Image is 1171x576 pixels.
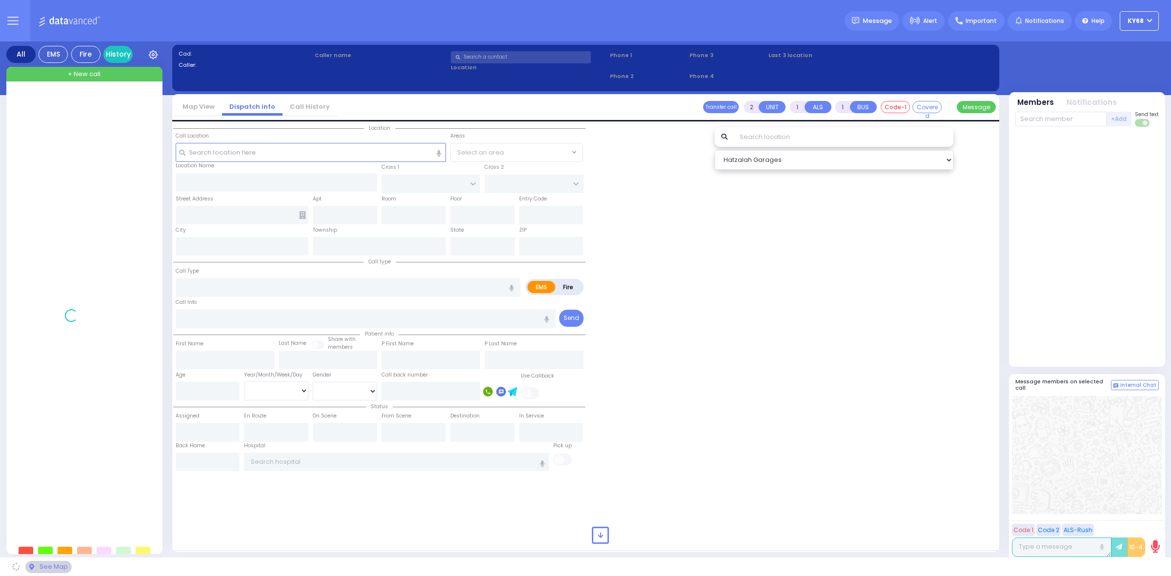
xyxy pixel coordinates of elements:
[179,50,312,58] label: Cad:
[1015,112,1107,126] input: Search member
[283,102,337,111] a: Call History
[382,412,411,420] label: From Scene
[279,339,306,347] label: Last Name
[450,132,465,140] label: Areas
[850,101,877,113] button: BUS
[382,340,414,348] label: P First Name
[363,258,396,265] span: Call type
[1091,17,1105,25] span: Help
[881,101,910,113] button: Code-1
[1062,524,1094,536] button: ALS-Rush
[313,226,337,234] label: Township
[244,442,265,450] label: Hospital
[768,51,880,60] label: Last 3 location
[1017,97,1054,108] button: Members
[176,195,213,203] label: Street Address
[912,101,942,113] button: Covered
[6,46,36,63] div: All
[176,442,205,450] label: Back Home
[1120,382,1156,389] span: Internal Chat
[863,16,892,26] span: Message
[176,132,209,140] label: Call Location
[176,340,203,348] label: First Name
[382,195,396,203] label: Room
[485,163,504,171] label: Cross 2
[451,63,606,72] label: Location
[360,330,399,338] span: Patient info
[555,281,582,293] label: Fire
[315,51,448,60] label: Caller name
[451,51,591,63] input: Search a contact
[1135,111,1159,118] span: Send text
[966,17,997,25] span: Important
[25,561,71,573] div: See map
[485,340,517,348] label: P Last Name
[68,69,101,79] span: + New call
[610,51,686,60] span: Phone 1
[703,101,739,113] button: Transfer call
[176,298,197,306] label: Call Info
[364,124,395,132] span: Location
[176,162,214,170] label: Location Name
[176,412,200,420] label: Assigned
[527,281,556,293] label: EMS
[519,195,547,203] label: Entry Code
[450,226,464,234] label: State
[244,453,549,471] input: Search hospital
[1113,383,1118,388] img: comment-alt.png
[759,101,786,113] button: UNIT
[1067,97,1117,108] button: Notifications
[957,101,996,113] button: Message
[457,148,504,158] span: Select an area
[689,51,766,60] span: Phone 3
[366,403,393,410] span: Status
[852,17,859,24] img: message.svg
[1025,17,1064,25] span: Notifications
[313,371,331,379] label: Gender
[450,195,462,203] label: Floor
[175,102,222,111] a: Map View
[519,226,526,234] label: ZIP
[313,195,322,203] label: Apt
[103,46,133,63] a: History
[733,127,953,147] input: Search location
[553,442,572,450] label: Pick up
[299,211,306,219] span: Other building occupants
[179,61,312,69] label: Caller:
[519,412,544,420] label: In Service
[1128,17,1144,25] span: ky68
[244,412,266,420] label: En Route
[382,163,399,171] label: Cross 1
[328,343,353,351] span: members
[39,46,68,63] div: EMS
[1135,118,1151,128] label: Turn off text
[559,310,584,327] button: Send
[222,102,283,111] a: Dispatch info
[1036,524,1061,536] button: Code 2
[1111,380,1159,391] button: Internal Chat
[610,72,686,80] span: Phone 2
[313,412,337,420] label: On Scene
[244,371,308,379] div: Year/Month/Week/Day
[1015,378,1111,391] h5: Message members on selected call
[689,72,766,80] span: Phone 4
[328,336,356,343] small: Share with
[521,372,554,380] label: Use Callback
[176,226,186,234] label: City
[450,412,480,420] label: Destination
[923,17,937,25] span: Alert
[1012,524,1035,536] button: Code 1
[176,371,185,379] label: Age
[176,143,446,161] input: Search location here
[805,101,831,113] button: ALS
[382,371,428,379] label: Call back number
[1120,11,1159,31] button: ky68
[71,46,101,63] div: Fire
[176,267,199,275] label: Call Type
[39,15,103,27] img: Logo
